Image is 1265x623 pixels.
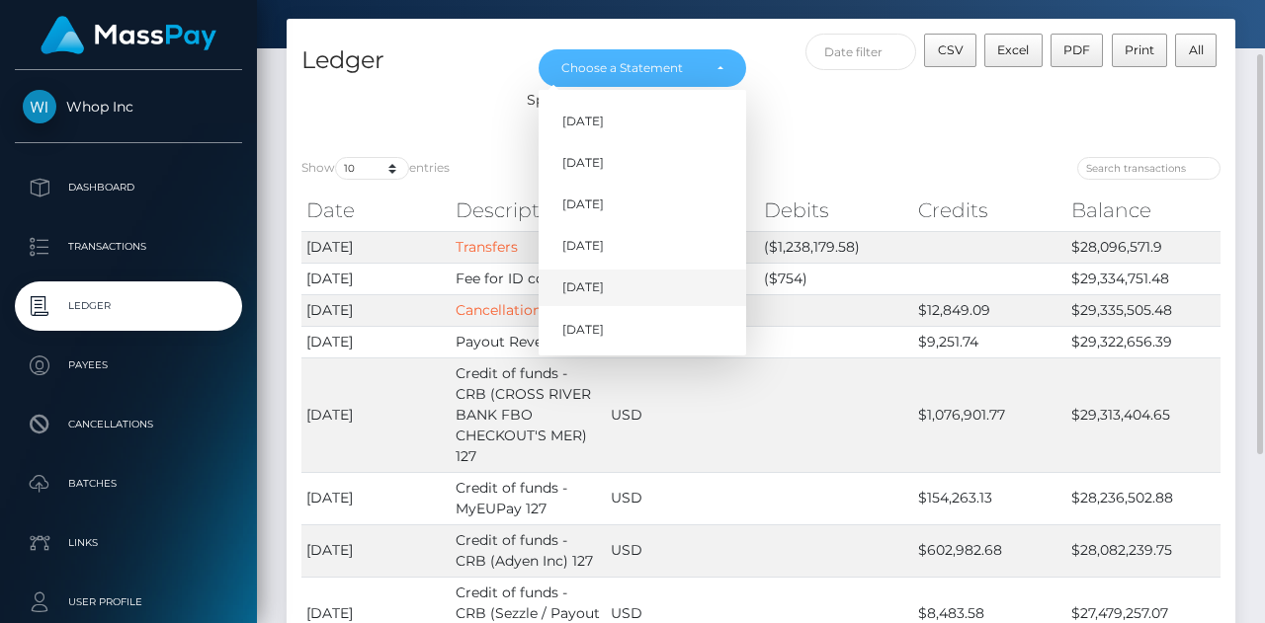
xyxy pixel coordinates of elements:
a: Transactions [15,222,242,272]
p: Ledger [23,291,234,321]
a: Payees [15,341,242,390]
td: [DATE] [301,472,451,524]
img: Whop Inc [23,90,56,123]
td: $29,334,751.48 [1066,263,1221,294]
td: [DATE] [301,326,451,357]
p: Payees [23,350,234,380]
p: Transactions [23,232,234,262]
span: [DATE] [562,195,604,213]
th: Date [301,191,451,230]
span: [DATE] [562,154,604,172]
td: $1,076,901.77 [913,357,1066,472]
th: Balance [1066,191,1221,230]
td: $29,313,404.65 [1066,357,1221,472]
td: [DATE] [301,294,451,326]
th: Description [451,191,606,230]
td: [DATE] [301,231,451,263]
div: Split Transaction Fees [287,90,919,111]
button: CSV [924,34,976,67]
td: [DATE] [301,524,451,577]
p: Cancellations [23,410,234,439]
td: $602,982.68 [913,524,1066,577]
td: $9,251.74 [913,326,1066,357]
span: Whop Inc [15,98,242,116]
a: Transfers [456,238,518,256]
td: $12,849.09 [913,294,1066,326]
a: Ledger [15,281,242,331]
label: Show entries [301,157,450,180]
input: Date filter [805,34,917,70]
p: Links [23,528,234,558]
td: $29,335,505.48 [1066,294,1221,326]
td: ($754) [759,263,913,294]
td: Fee for ID collection [451,263,606,294]
h4: Ledger [301,43,509,78]
p: Dashboard [23,173,234,202]
td: Payout Reversal [451,326,606,357]
td: USD [606,357,759,472]
td: Credit of funds - CRB (Adyen Inc) 127 [451,524,606,577]
p: Batches [23,469,234,499]
td: Credit of funds - MyEUPay 127 [451,472,606,524]
td: USD [606,524,759,577]
td: $28,082,239.75 [1066,524,1221,577]
a: Batches [15,459,242,508]
th: Debits [759,191,913,230]
td: $28,236,502.88 [1066,472,1221,524]
button: Excel [984,34,1043,67]
span: [DATE] [562,279,604,297]
span: CSV [938,42,964,57]
td: [DATE] [301,357,451,472]
td: Credit of funds - CRB (CROSS RIVER BANK FBO CHECKOUT'S MER) 127 [451,357,606,472]
span: PDF [1063,42,1090,57]
td: $28,096,571.9 [1066,231,1221,263]
p: User Profile [23,587,234,617]
span: Print [1125,42,1154,57]
button: Choose a Statement [539,49,746,87]
div: Choose a Statement [561,60,701,76]
td: USD [606,472,759,524]
a: Links [15,518,242,568]
button: Print [1112,34,1168,67]
span: [DATE] [562,321,604,339]
a: Cancellations [456,301,548,319]
a: Dashboard [15,163,242,212]
img: MassPay Logo [41,16,216,54]
td: [DATE] [301,263,451,294]
button: PDF [1051,34,1104,67]
input: Search transactions [1077,157,1221,180]
button: All [1175,34,1217,67]
span: [DATE] [562,237,604,255]
span: All [1189,42,1204,57]
td: $154,263.13 [913,472,1066,524]
span: Excel [997,42,1029,57]
a: Cancellations [15,400,242,449]
td: $29,322,656.39 [1066,326,1221,357]
select: Showentries [335,157,409,180]
td: ($1,238,179.58) [759,231,913,263]
th: Credits [913,191,1066,230]
span: [DATE] [562,113,604,130]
